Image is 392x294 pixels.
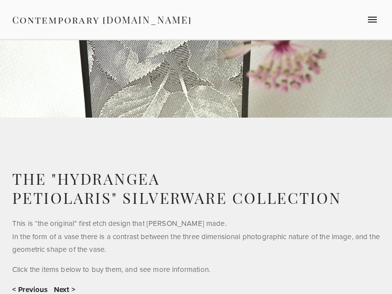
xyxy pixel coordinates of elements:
[12,169,380,207] h1: The "Hydrangea petiolaris" Silverware Collection
[12,10,192,29] h1: Contemporary [DOMAIN_NAME]
[12,263,380,276] p: Click the items below to buy them, and see more information.
[12,217,380,256] p: This is “the original” first etch design that [PERSON_NAME] made. In the form of a vase there is ...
